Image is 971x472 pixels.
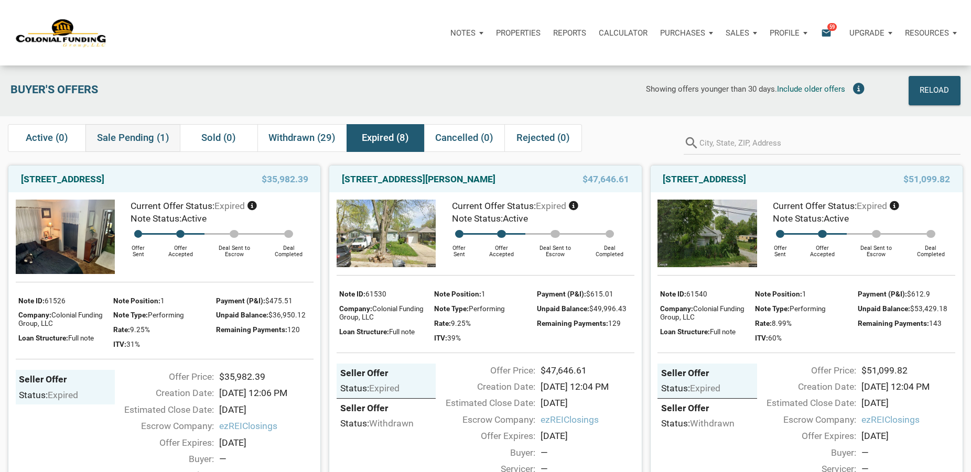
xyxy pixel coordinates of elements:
[452,201,536,211] span: Current Offer Status:
[752,429,856,443] div: Offer Expires:
[365,290,386,298] span: 61530
[906,238,955,258] div: Deal Completed
[907,290,930,298] span: $612.9
[929,319,942,327] span: 143
[719,17,763,49] a: Sales
[110,452,214,466] div: Buyer:
[755,334,768,342] span: ITV:
[113,325,130,334] span: Rate:
[813,17,843,49] button: email59
[16,200,115,274] img: 575562
[777,84,845,94] span: Include older offers
[790,304,826,313] span: Performing
[444,17,490,49] a: Notes
[369,383,400,393] span: expired
[130,325,150,334] span: 9.25%
[262,173,308,185] span: $35,982.39
[216,297,265,305] span: Payment (P&I):
[113,340,126,348] span: ITV:
[131,201,214,211] span: Current Offer Status:
[858,304,910,313] span: Unpaid Balance:
[110,436,214,449] div: Offer Expires:
[110,419,214,433] div: Escrow Company:
[214,436,318,449] div: [DATE]
[362,131,409,144] span: Expired (8)
[204,238,264,258] div: Deal Sent to Escrow
[858,319,929,327] span: Remaining Payments:
[339,290,365,298] span: Note ID:
[214,370,318,383] div: $35,982.39
[219,452,313,466] div: —
[755,319,772,327] span: Rate:
[490,17,547,49] a: Properties
[770,28,800,38] p: Profile
[16,18,107,48] img: NoteUnlimited
[216,325,287,334] span: Remaining Payments:
[287,325,300,334] span: 120
[110,370,214,383] div: Offer Price:
[110,386,214,400] div: Creation Date:
[369,418,414,429] span: withdrawn
[843,17,899,49] button: Upgrade
[547,17,592,49] button: Reports
[430,413,535,426] div: Escrow Company:
[148,311,184,319] span: Performing
[478,238,526,258] div: Offer Accepted
[663,173,746,185] a: [STREET_ADDRESS]
[541,413,634,426] span: ezREIClosings
[660,304,693,313] span: Company:
[434,304,469,313] span: Note Type:
[340,402,433,414] div: Seller Offer
[586,290,613,298] span: $615.01
[699,131,961,155] input: City, State, ZIP, Address
[110,403,214,416] div: Estimated Close Date:
[726,28,749,38] p: Sales
[768,334,782,342] span: 60%
[654,17,719,49] button: Purchases
[496,28,541,38] p: Properties
[430,429,535,443] div: Offer Expires:
[337,200,436,268] img: 575873
[131,213,181,224] span: Note Status:
[661,367,753,379] div: Seller Offer
[608,319,621,327] span: 129
[113,311,148,319] span: Note Type:
[504,124,582,152] div: Rejected (0)
[752,396,856,410] div: Estimated Close Date:
[469,304,505,313] span: Performing
[97,131,169,144] span: Sale Pending (1)
[856,396,961,410] div: [DATE]
[660,290,686,298] span: Note ID:
[599,28,648,38] p: Calculator
[660,28,705,38] p: Purchases
[451,319,471,327] span: 9.25%
[214,403,318,416] div: [DATE]
[19,374,111,386] div: Seller Offer
[180,124,257,152] div: Sold (0)
[752,364,856,377] div: Offer Price:
[216,311,268,319] span: Unpaid Balance:
[899,17,963,49] button: Resources
[553,28,586,38] p: Reports
[45,297,66,305] span: 61526
[535,380,640,393] div: [DATE] 12:04 PM
[435,131,493,144] span: Cancelled (0)
[268,311,306,319] span: $36,950.12
[820,27,833,39] i: email
[535,429,640,443] div: [DATE]
[592,17,654,49] a: Calculator
[347,124,424,152] div: Expired (8)
[686,290,707,298] span: 61540
[661,418,690,429] span: Status:
[858,290,907,298] span: Payment (P&I):
[424,124,504,152] div: Cancelled (0)
[690,418,735,429] span: withdrawn
[856,429,961,443] div: [DATE]
[430,446,535,459] div: Buyer:
[905,28,949,38] p: Resources
[68,334,94,342] span: Full note
[389,327,415,336] span: Full note
[503,213,528,224] span: Active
